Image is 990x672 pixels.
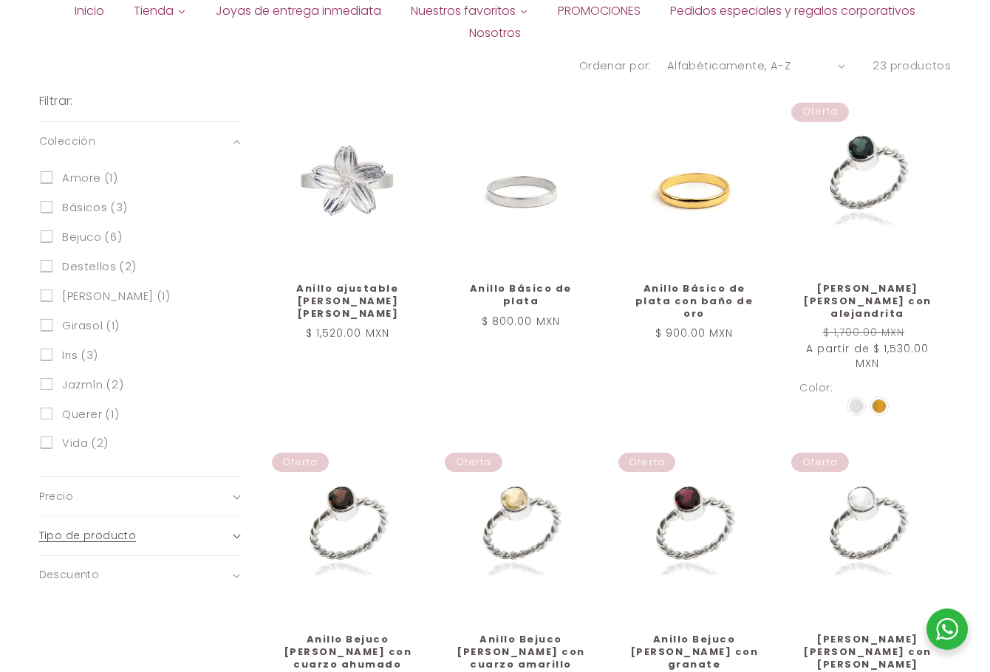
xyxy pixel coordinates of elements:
span: Pedidos especiales y regalos corporativos [670,3,915,19]
span: Colección [39,134,96,149]
span: Bejuco (6) [62,230,122,244]
a: Anillo ajustable [PERSON_NAME] [PERSON_NAME] [279,283,416,320]
a: Anillo Básico de plata con baño de oro [626,283,762,320]
span: Vida (2) [62,436,109,450]
a: [PERSON_NAME] [PERSON_NAME] con [PERSON_NAME] [799,634,936,671]
span: Básicos (3) [62,201,128,215]
span: Destellos (2) [62,260,137,274]
summary: Colección (0 seleccionado) [39,122,241,160]
label: Ordenar por: [579,58,652,73]
a: Anillo Básico de plata [453,283,590,308]
span: [PERSON_NAME] (1) [62,289,171,304]
span: Joyas de entrega inmediata [216,3,381,19]
span: Precio [39,489,74,504]
span: Jazmín (2) [62,378,123,392]
a: Nosotros [454,22,536,44]
a: Anillo Bejuco [PERSON_NAME] con cuarzo ahumado [279,634,416,671]
span: Girasol (1) [62,319,120,333]
summary: Tipo de producto (0 seleccionado) [39,516,241,555]
span: Amore (1) [62,171,118,185]
span: Querer (1) [62,408,119,422]
summary: Precio [39,477,241,515]
span: Descuento [39,567,100,583]
span: Nuestros favoritos [411,3,516,19]
span: Tienda [134,3,174,19]
a: Anillo Bejuco [PERSON_NAME] con cuarzo amarillo [453,634,590,671]
span: 23 productos [873,58,952,73]
span: PROMOCIONES [558,3,641,19]
span: Iris (3) [62,349,98,363]
h2: Filtrar: [39,92,73,109]
span: Tipo de producto [39,528,137,544]
a: [PERSON_NAME] [PERSON_NAME] con alejandrita [799,283,936,320]
span: Inicio [75,3,104,19]
a: Anillo Bejuco [PERSON_NAME] con granate [626,634,762,671]
span: Nosotros [469,25,521,41]
summary: Descuento (0 seleccionado) [39,556,241,594]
